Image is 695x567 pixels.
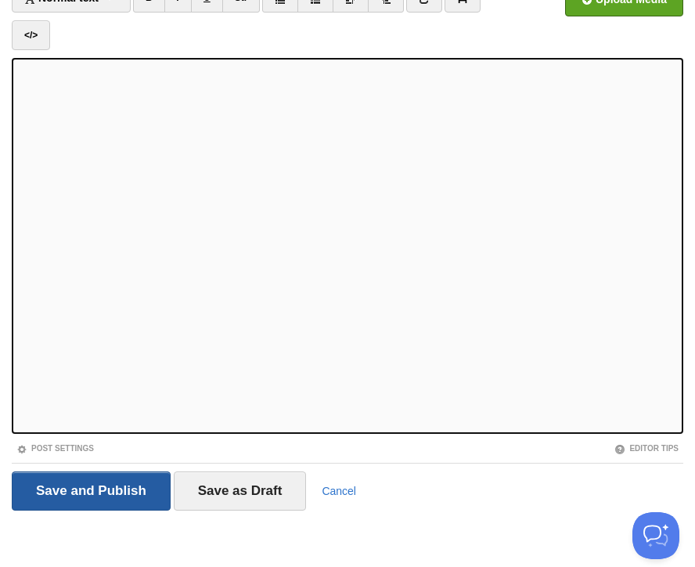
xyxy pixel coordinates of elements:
input: Save as Draft [174,471,307,511]
a: </> [12,20,50,50]
a: Post Settings [16,444,94,453]
input: Save and Publish [12,471,171,511]
a: Cancel [322,485,356,497]
a: Editor Tips [614,444,679,453]
iframe: Help Scout Beacon - Open [632,512,679,559]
